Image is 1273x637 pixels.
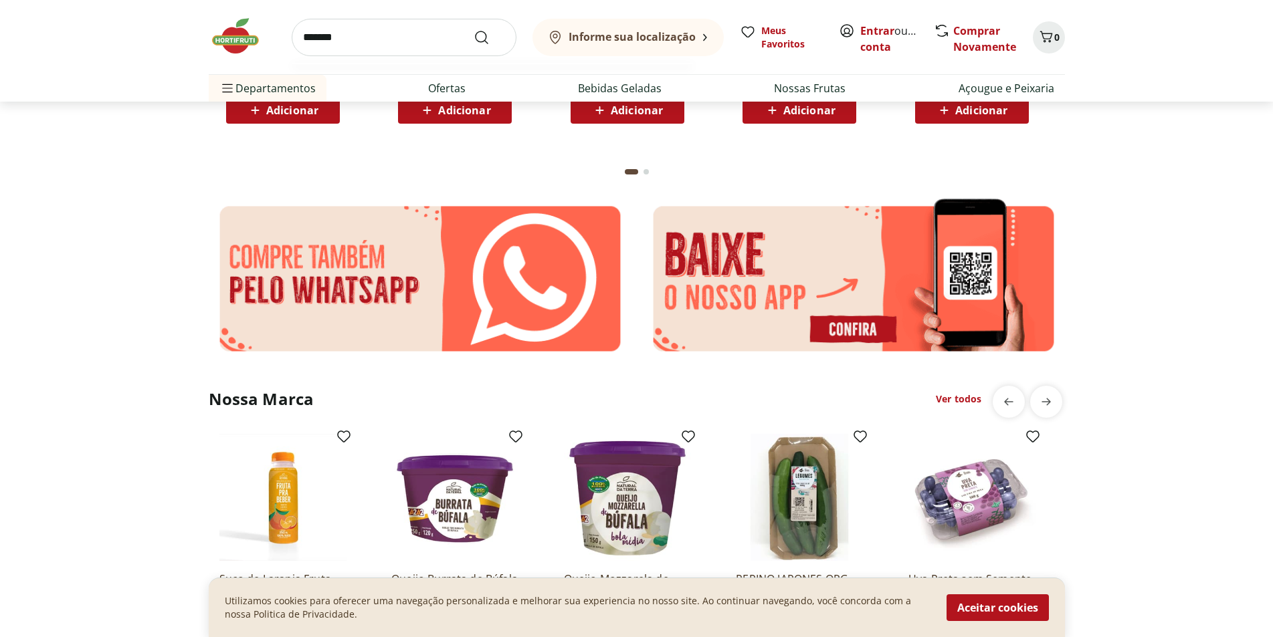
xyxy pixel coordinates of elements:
span: Adicionar [611,105,663,116]
a: Uva Preta sem Semente Natural da Terra 500g [908,571,1036,601]
span: Adicionar [783,105,836,116]
span: Adicionar [266,105,318,116]
a: Nossas Frutas [774,80,846,96]
a: Ver todos [936,392,981,406]
button: Aceitar cookies [947,594,1049,621]
a: Queijo Burrata de Búfala Natural da Terra 120g [391,571,518,601]
a: Entrar [860,23,894,38]
span: Departamentos [219,72,316,104]
a: Meus Favoritos [740,24,823,51]
button: Current page from fs-carousel [622,156,641,188]
img: PEPINO JAPONES ORG HNT 400g [736,434,863,561]
button: Submit Search [474,29,506,45]
p: Utilizamos cookies para oferecer uma navegação personalizada e melhorar sua experiencia no nosso ... [225,594,931,621]
img: Queijo Mozzarela de Búfala Bola Média Natural da Terra 150g [564,434,691,561]
a: Queijo Mozzarela de Búfala Bola Média Natural da Terra 150g [564,571,691,601]
span: Adicionar [955,105,1007,116]
b: Informe sua localização [569,29,696,44]
img: Suco de Laranja Fruta Pra Beber Natural da Terra 250ml [219,434,347,561]
button: Adicionar [915,97,1029,124]
h2: Nossa Marca [209,388,314,410]
img: wpp [209,196,631,362]
span: Adicionar [438,105,490,116]
button: next [1030,386,1062,418]
span: ou [860,23,920,55]
span: Meus Favoritos [761,24,823,51]
a: Ofertas [428,80,466,96]
input: search [292,19,516,56]
img: Uva Preta sem Semente Natural da Terra 500g [908,434,1036,561]
img: Hortifruti [209,16,276,56]
a: PEPINO JAPONES ORG HNT 400g [736,571,863,601]
button: Go to page 2 from fs-carousel [641,156,652,188]
button: Adicionar [398,97,512,124]
button: Menu [219,72,235,104]
a: Açougue e Peixaria [959,80,1054,96]
button: Carrinho [1033,21,1065,53]
span: 0 [1054,31,1060,43]
button: Adicionar [743,97,856,124]
button: Adicionar [571,97,684,124]
img: Queijo Burrata de Búfala Natural da Terra 120g [391,434,518,561]
button: Adicionar [226,97,340,124]
a: Comprar Novamente [953,23,1016,54]
img: app [642,196,1065,362]
button: previous [993,386,1025,418]
a: Bebidas Geladas [578,80,662,96]
a: Criar conta [860,23,934,54]
a: Suco de Laranja Fruta Pra Beber Natural da Terra 250ml [219,571,347,601]
button: Informe sua localização [532,19,724,56]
